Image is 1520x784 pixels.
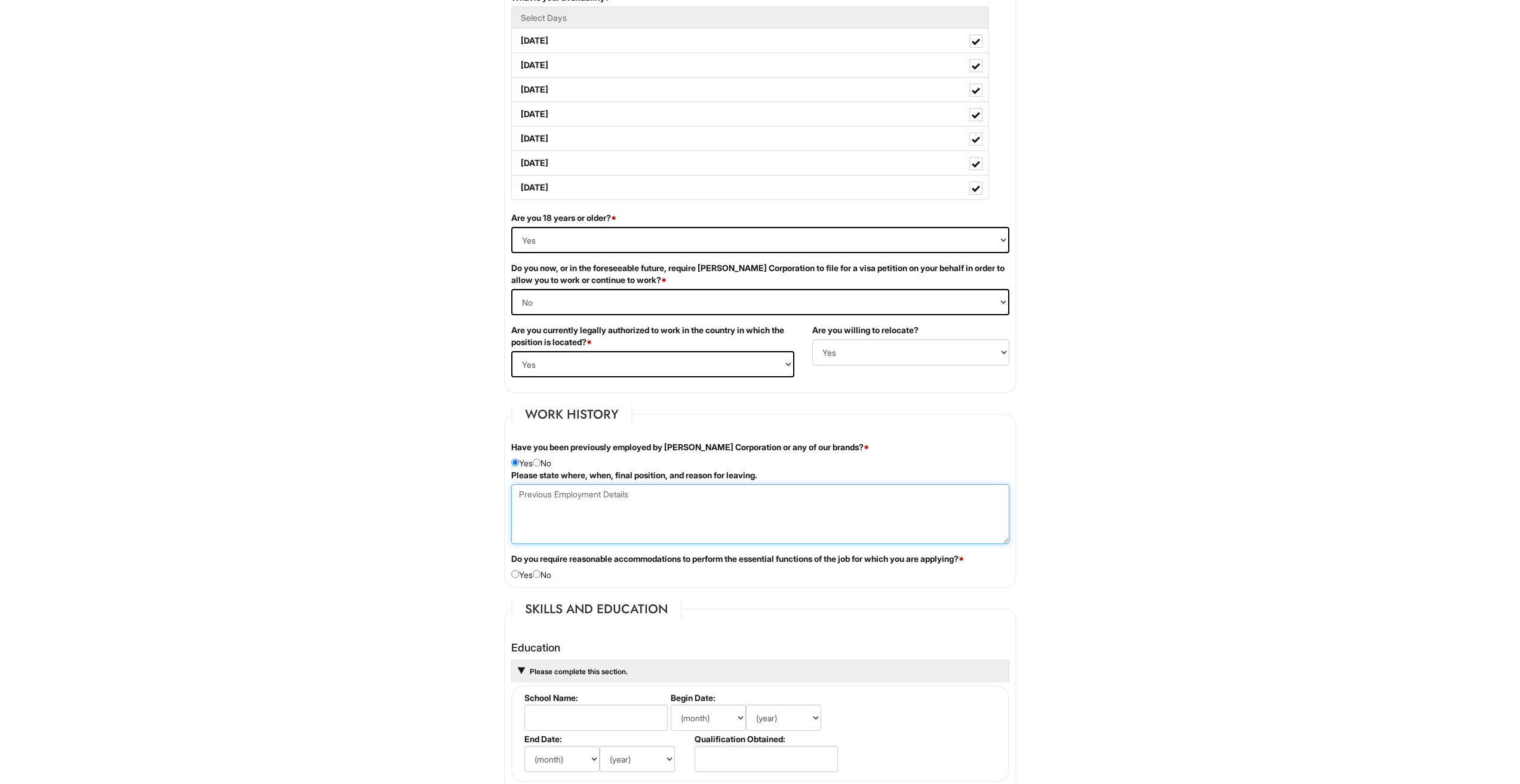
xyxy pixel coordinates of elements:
label: Qualification Obtained: [695,734,836,744]
select: (Yes / No) [511,289,1009,315]
select: (Yes / No) [511,227,1009,253]
label: Do you require reasonable accommodations to perform the essential functions of the job for which ... [511,553,964,565]
legend: Skills and Education [511,600,681,618]
textarea: Previous Employment Details [511,484,1009,544]
div: Yes No [502,441,1018,469]
label: [DATE] [512,102,988,126]
label: Do you now, or in the foreseeable future, require [PERSON_NAME] Corporation to file for a visa pe... [511,262,1009,286]
label: [DATE] [512,29,988,53]
h5: Select Days [521,13,979,22]
a: Please complete this section. [529,667,628,676]
label: Please state where, when, final position, and reason for leaving. [511,469,757,481]
label: Have you been previously employed by [PERSON_NAME] Corporation or any of our brands? [511,441,869,453]
label: [DATE] [512,78,988,102]
label: [DATE] [512,53,988,77]
select: (Yes / No) [812,339,1009,365]
label: [DATE] [512,151,988,175]
label: End Date: [524,734,690,744]
label: Are you currently legally authorized to work in the country in which the position is located? [511,324,794,348]
label: Are you 18 years or older? [511,212,616,224]
label: Are you willing to relocate? [812,324,919,336]
label: Begin Date: [671,693,836,703]
label: [DATE] [512,127,988,150]
label: [DATE] [512,176,988,199]
h4: Education [511,642,1009,654]
label: School Name: [524,693,666,703]
legend: Work History [511,405,632,423]
div: Yes No [502,553,1018,581]
select: (Yes / No) [511,351,794,377]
